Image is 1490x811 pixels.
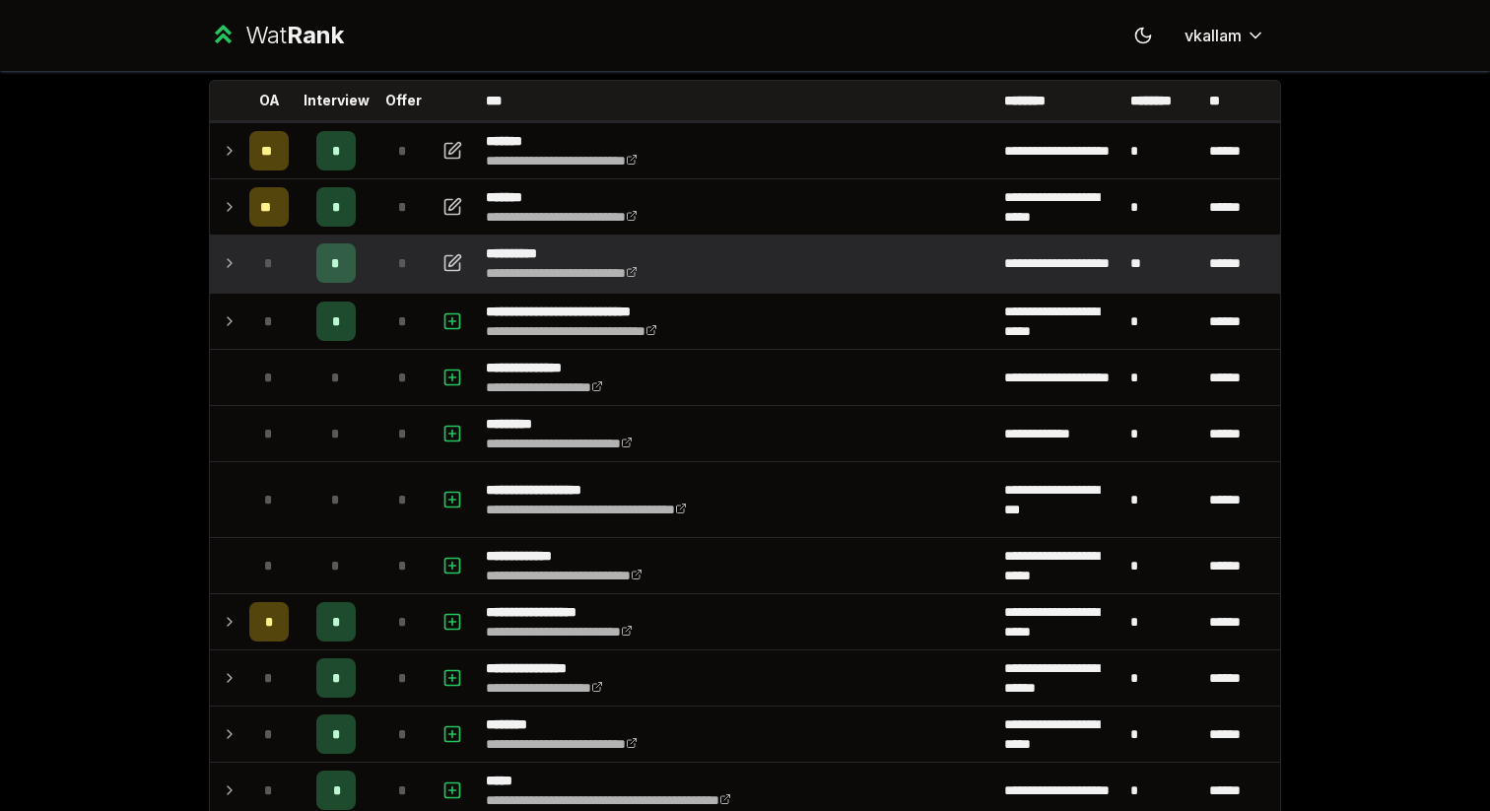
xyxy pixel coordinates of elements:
span: Rank [287,21,344,49]
p: OA [259,91,280,110]
div: Wat [245,20,344,51]
a: WatRank [209,20,344,51]
button: vkallam [1169,18,1281,53]
span: vkallam [1185,24,1242,47]
p: Interview [304,91,370,110]
p: Offer [385,91,422,110]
